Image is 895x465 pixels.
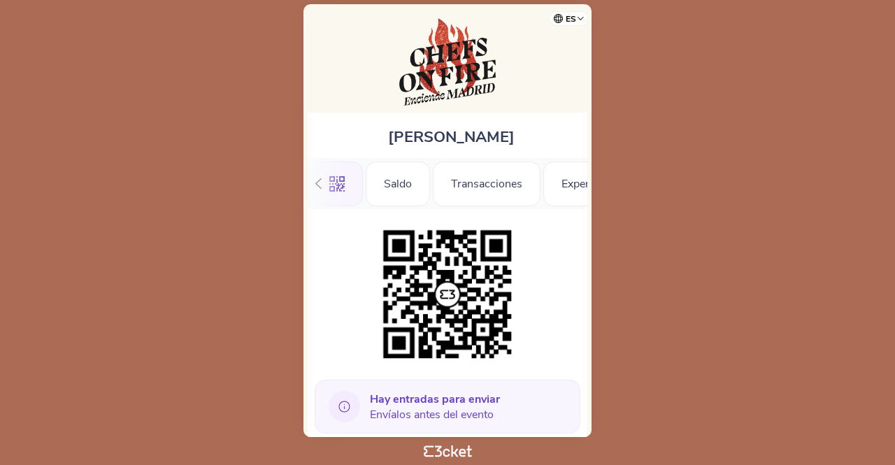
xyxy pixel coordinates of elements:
b: Hay entradas para enviar [370,392,500,407]
div: Transacciones [433,162,540,206]
img: Chefs on Fire Madrid 2025 [399,18,496,106]
span: Envíalos antes del evento [370,392,500,422]
div: Experiencias [543,162,642,206]
div: Saldo [366,162,430,206]
a: Saldo [366,175,430,190]
span: [PERSON_NAME] [388,127,515,148]
a: Transacciones [433,175,540,190]
a: Experiencias [543,175,642,190]
img: 9f2474d7825d448d8f56f9dc2bb509b1.png [376,223,519,366]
